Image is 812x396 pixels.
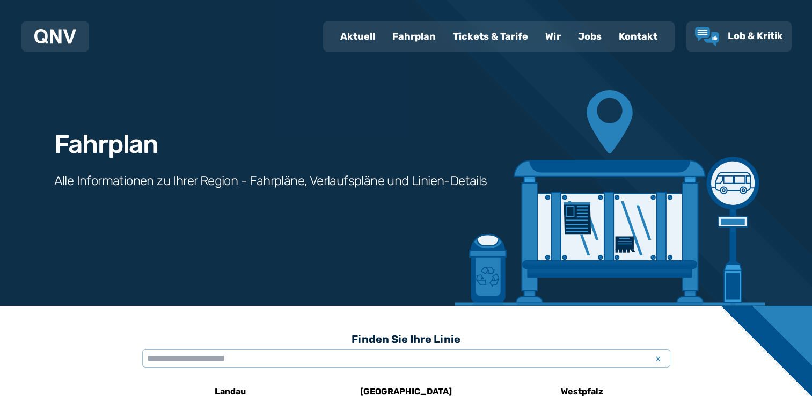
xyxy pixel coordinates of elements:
[610,23,666,50] a: Kontakt
[54,131,158,157] h1: Fahrplan
[384,23,444,50] a: Fahrplan
[651,352,666,365] span: x
[34,29,76,44] img: QNV Logo
[728,30,783,42] span: Lob & Kritik
[54,172,487,189] h3: Alle Informationen zu Ihrer Region - Fahrpläne, Verlaufspläne und Linien-Details
[444,23,537,50] a: Tickets & Tarife
[332,23,384,50] a: Aktuell
[695,27,783,46] a: Lob & Kritik
[537,23,569,50] a: Wir
[569,23,610,50] a: Jobs
[142,327,670,351] h3: Finden Sie Ihre Linie
[34,26,76,47] a: QNV Logo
